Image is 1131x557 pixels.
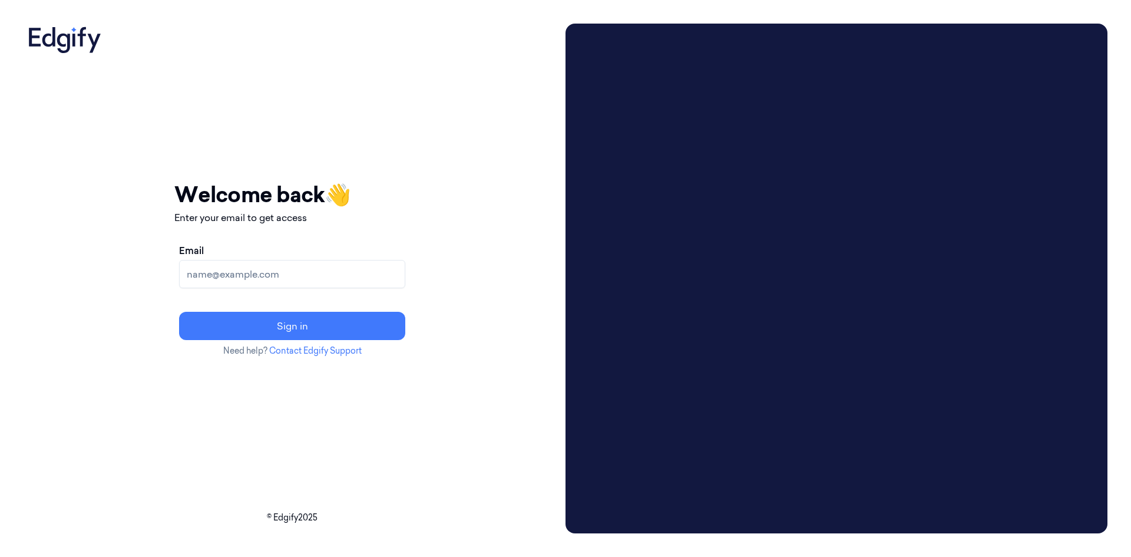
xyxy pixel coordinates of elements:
p: Enter your email to get access [174,210,410,225]
button: Sign in [179,312,405,340]
a: Contact Edgify Support [269,345,362,356]
h1: Welcome back 👋 [174,179,410,210]
p: © Edgify 2025 [24,512,561,524]
input: name@example.com [179,260,405,288]
label: Email [179,243,204,258]
p: Need help? [174,345,410,357]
